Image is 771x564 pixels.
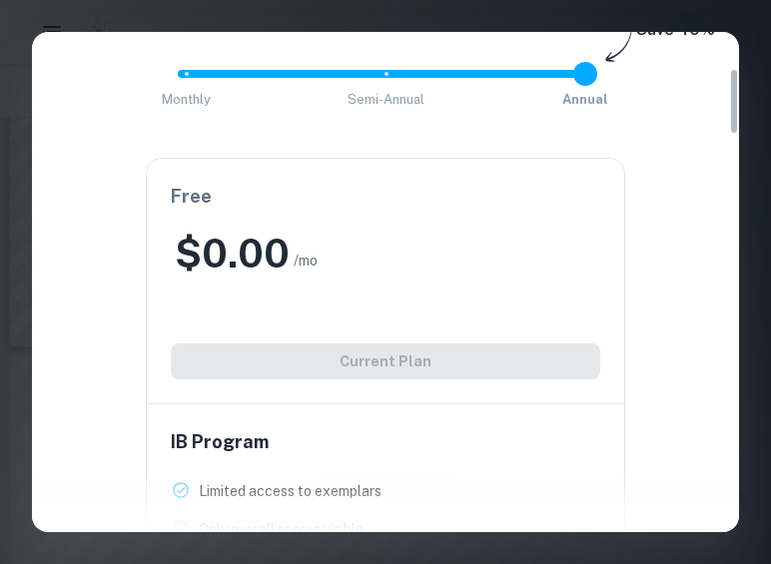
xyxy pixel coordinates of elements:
img: subscription-arrow.svg [605,30,632,64]
span: /mo [294,250,318,272]
h2: $ 0.00 [175,227,290,280]
h6: IB Program [171,428,600,456]
h6: Free [171,183,600,211]
h6: Save 40% [636,18,715,52]
span: Semi-Annual [348,92,424,107]
span: Annual [562,92,608,107]
span: Monthly [162,92,211,107]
